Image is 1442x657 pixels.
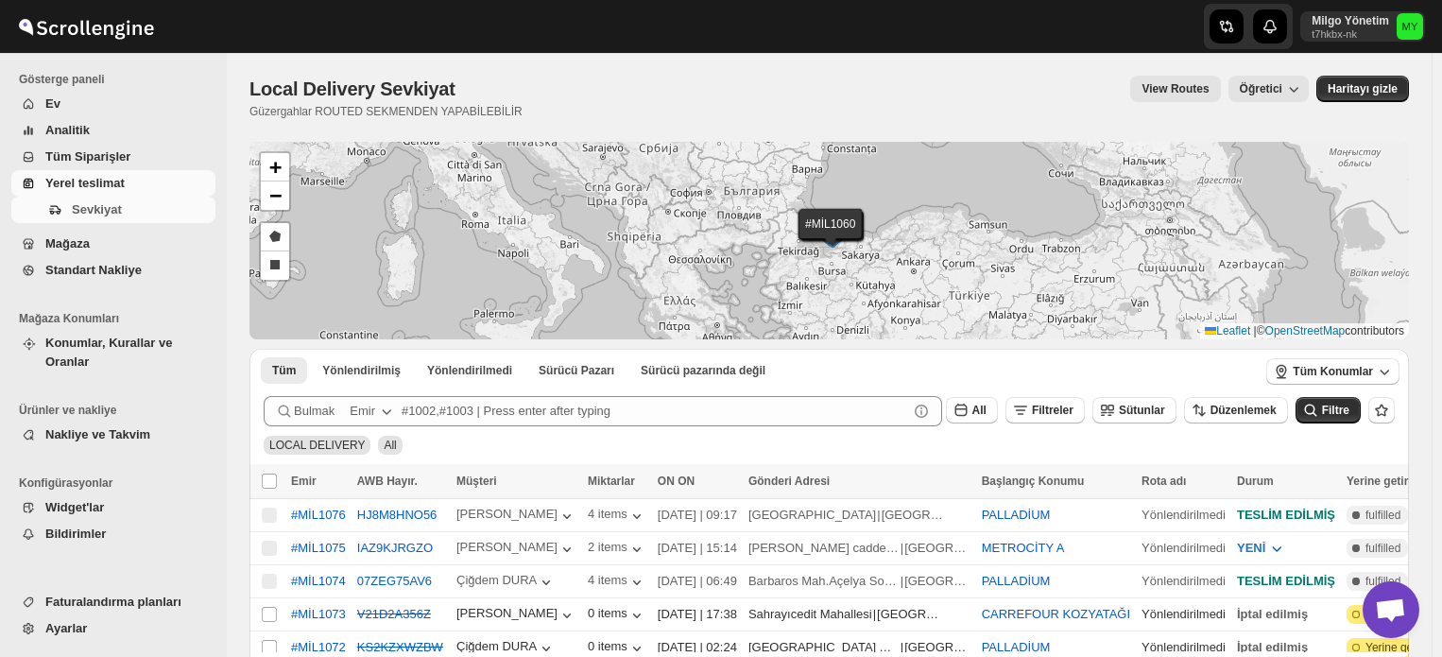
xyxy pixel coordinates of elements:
span: Miktarlar [588,475,635,488]
div: [DATE] | 06:49 [658,572,737,591]
button: #MİL1072 [291,640,346,654]
div: 4 items [588,507,646,526]
span: Ev [45,96,60,111]
span: Ayarlar [45,621,87,635]
div: [PERSON_NAME] [456,507,576,526]
img: Marker [817,224,846,245]
span: Emir [291,475,317,488]
button: #MİL1075 [291,541,346,555]
div: #MİL1073 [291,607,346,621]
span: AWB Hayır. [357,475,418,488]
div: [GEOGRAPHIC_DATA] [882,506,948,525]
p: Milgo Yönetim [1312,13,1389,28]
span: Bulmak [294,402,335,421]
div: Emir [350,402,375,421]
button: METROCİTY A [982,541,1065,555]
div: Açık sohbet [1363,581,1419,638]
button: YENİ [1226,533,1297,563]
span: Filtre [1322,404,1349,417]
button: Konumlar, Kurallar ve Oranlar [11,330,215,375]
span: Haritayı gizle [1328,81,1398,96]
span: Analitik [45,123,90,137]
button: [PERSON_NAME] [456,540,576,559]
span: Yönlendirilmiş [322,363,401,378]
span: LOCAL DELIVERY [269,439,365,452]
span: Ürünler ve nakliye [19,403,217,418]
span: − [269,183,282,207]
div: © contributors [1200,323,1409,339]
p: t7hkbx-nk [1312,28,1389,40]
img: Marker [816,225,845,246]
span: fulfilled [1365,541,1400,556]
div: Yönlendirilmedi [1142,539,1226,558]
div: [DATE] | 09:17 [658,506,737,525]
button: [PERSON_NAME] [456,606,576,625]
button: User menu [1300,11,1425,42]
span: Durum [1237,475,1274,488]
button: PALLADİUM [982,640,1051,654]
span: Sütunlar [1119,404,1165,417]
span: Widget'lar [45,500,104,514]
span: Öğretici [1240,82,1282,95]
span: View Routes [1142,81,1209,96]
span: Mağaza Konumları [19,311,217,326]
span: Faturalandırma planları [45,595,181,609]
button: Sevkiyat [11,197,215,223]
div: | [748,572,970,591]
span: All [384,439,396,452]
button: HJ8M8HNO56 [357,508,438,522]
button: PALLADİUM [982,508,1051,522]
div: Barbaros Mah.Açelya Sokağı Ağaoğlu Moontown Sitesi A1-2 Blok D:8 [748,572,900,591]
button: Claimable [527,357,626,384]
img: Marker [818,227,847,248]
span: fulfilled [1365,574,1400,589]
button: All [261,357,307,384]
button: Filtre [1296,397,1361,424]
button: Çiğdem DURA [456,573,556,592]
span: Sürücü Pazarı [539,363,614,378]
span: Başlangıç Konumu [982,475,1085,488]
input: #1002,#1003 | Press enter after typing [402,396,908,426]
a: Zoom in [261,153,289,182]
button: 4 items [588,573,646,592]
span: Sevkiyat [72,202,122,216]
div: Sahrayıcedit Mahallesi [748,605,872,624]
span: Standart Nakliye [45,263,142,277]
span: Yerel teslimat [45,176,125,190]
button: Un-claimable [629,357,777,384]
button: Ayarlar [11,615,215,642]
span: Nakliye ve Takvim [45,427,150,441]
img: ScrollEngine [15,3,157,50]
button: 2 items [588,540,646,559]
button: 07ZEG75AV6 [357,574,432,588]
span: Gösterge paneli [19,72,217,87]
button: CARREFOUR KOZYATAĞI [982,607,1130,621]
span: Local Delivery Sevkiyat [249,78,455,99]
span: Yerine getirme [1347,475,1425,488]
div: #MİL1076 [291,508,346,522]
div: [DATE] | 15:14 [658,539,737,558]
button: Faturalandırma planları [11,589,215,615]
button: Unrouted [416,357,524,384]
div: İptal edilmiş [1237,638,1335,657]
div: | [748,506,970,525]
span: Yönlendirilmedi [427,363,512,378]
span: Mağaza [45,236,90,251]
div: | [748,605,970,624]
a: Zoom out [261,182,289,210]
button: Routed [311,357,412,384]
span: Sürücü pazarında değil [641,363,765,378]
span: Tüm [272,363,296,378]
button: Widget'lar [11,494,215,521]
div: [GEOGRAPHIC_DATA] Açelya Sokak Ağaoğlu Moontown Sitesi A1-2 Blok D:8 [748,638,900,657]
div: | [748,638,970,657]
img: Marker [815,226,844,247]
span: Müşteri [456,475,497,488]
button: #MİL1074 [291,574,346,588]
button: V21D2A356Z [357,607,431,621]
